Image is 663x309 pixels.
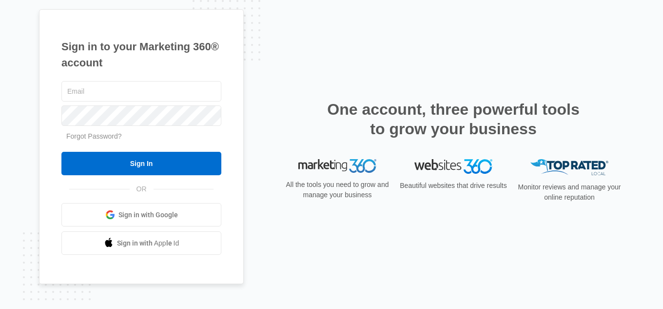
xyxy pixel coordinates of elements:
[118,210,178,220] span: Sign in with Google
[414,159,492,173] img: Websites 360
[283,180,392,200] p: All the tools you need to grow and manage your business
[61,203,221,227] a: Sign in with Google
[61,231,221,255] a: Sign in with Apple Id
[61,81,221,102] input: Email
[130,184,154,194] span: OR
[515,182,624,203] p: Monitor reviews and manage your online reputation
[61,39,221,71] h1: Sign in to your Marketing 360® account
[61,152,221,175] input: Sign In
[530,159,608,175] img: Top Rated Local
[298,159,376,173] img: Marketing 360
[117,238,179,248] span: Sign in with Apple Id
[66,132,122,140] a: Forgot Password?
[399,181,508,191] p: Beautiful websites that drive results
[324,100,583,139] h2: One account, three powerful tools to grow your business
